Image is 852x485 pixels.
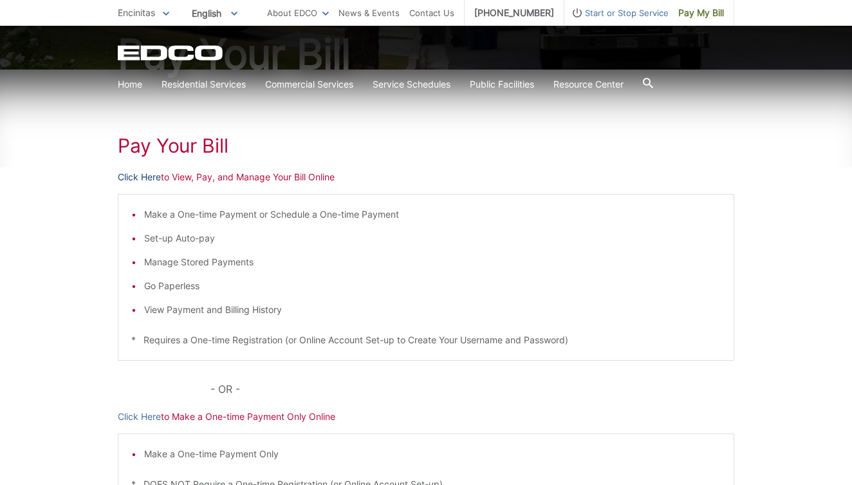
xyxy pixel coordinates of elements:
a: News & Events [338,6,400,20]
span: English [182,3,247,24]
li: Set-up Auto-pay [144,231,721,245]
a: Service Schedules [373,77,450,91]
p: - OR - [210,380,734,398]
span: Encinitas [118,7,155,18]
a: Resource Center [553,77,624,91]
a: Home [118,77,142,91]
li: Go Paperless [144,279,721,293]
a: EDCD logo. Return to the homepage. [118,45,225,61]
li: Make a One-time Payment or Schedule a One-time Payment [144,207,721,222]
a: Click Here [118,170,161,184]
span: Pay My Bill [678,6,724,20]
li: Make a One-time Payment Only [144,447,721,461]
li: View Payment and Billing History [144,303,721,317]
p: to View, Pay, and Manage Your Bill Online [118,170,734,184]
a: Contact Us [409,6,454,20]
a: Residential Services [162,77,246,91]
a: About EDCO [267,6,329,20]
p: to Make a One-time Payment Only Online [118,410,734,424]
a: Click Here [118,410,161,424]
li: Manage Stored Payments [144,255,721,269]
p: * Requires a One-time Registration (or Online Account Set-up to Create Your Username and Password) [131,333,721,347]
h1: Pay Your Bill [118,134,734,157]
a: Public Facilities [470,77,534,91]
a: Commercial Services [265,77,353,91]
